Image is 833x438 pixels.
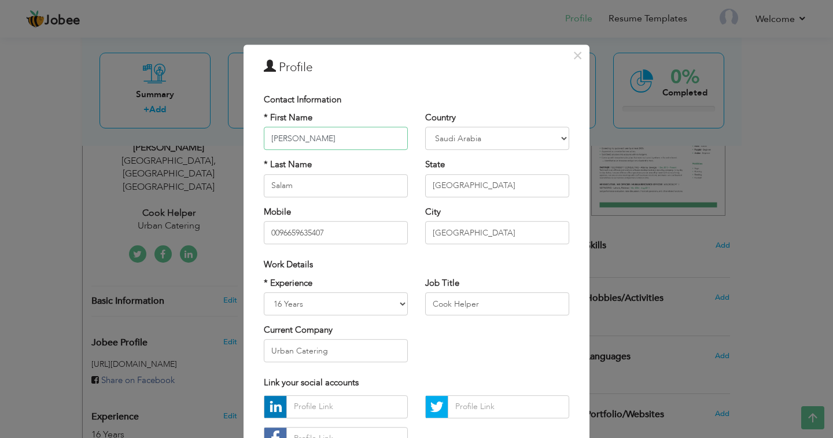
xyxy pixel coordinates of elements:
[264,324,333,336] label: Current Company
[425,206,441,218] label: City
[286,395,408,418] input: Profile Link
[264,206,291,218] label: Mobile
[426,396,448,418] img: Twitter
[264,159,312,171] label: * Last Name
[264,277,312,289] label: * Experience
[425,159,445,171] label: State
[264,59,569,76] h3: Profile
[425,112,456,124] label: Country
[264,94,341,105] span: Contact Information
[425,277,459,289] label: Job Title
[568,46,587,65] button: Close
[264,259,313,270] span: Work Details
[264,377,359,389] span: Link your social accounts
[573,45,583,66] span: ×
[264,396,286,418] img: linkedin
[448,395,569,418] input: Profile Link
[264,112,312,124] label: * First Name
